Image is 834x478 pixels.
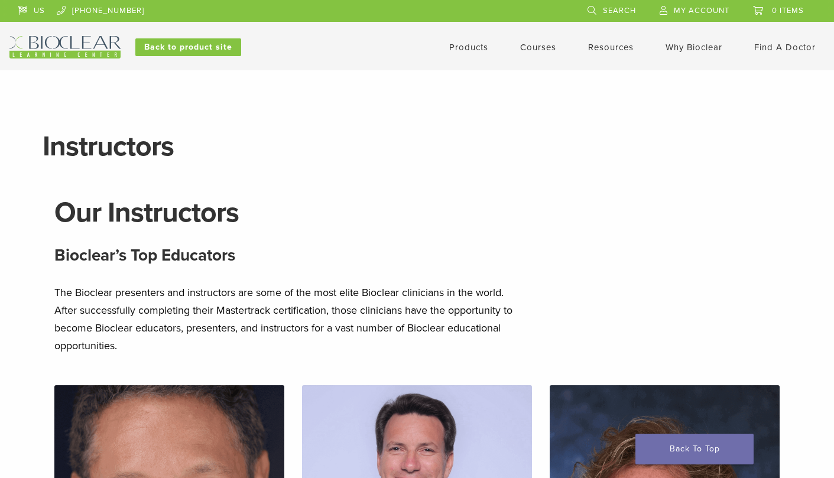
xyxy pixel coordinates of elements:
a: Resources [588,42,634,53]
p: The Bioclear presenters and instructors are some of the most elite Bioclear clinicians in the wor... [54,284,527,355]
a: Back to product site [135,38,241,56]
a: Back To Top [635,434,754,464]
img: Bioclear [9,36,121,58]
span: 0 items [772,6,804,15]
a: Products [449,42,488,53]
span: Search [603,6,636,15]
a: Why Bioclear [666,42,722,53]
a: Find A Doctor [754,42,816,53]
span: My Account [674,6,729,15]
h1: Instructors [43,132,791,161]
a: Courses [520,42,556,53]
h1: Our Instructors [54,199,779,227]
h3: Bioclear’s Top Educators [54,241,779,269]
